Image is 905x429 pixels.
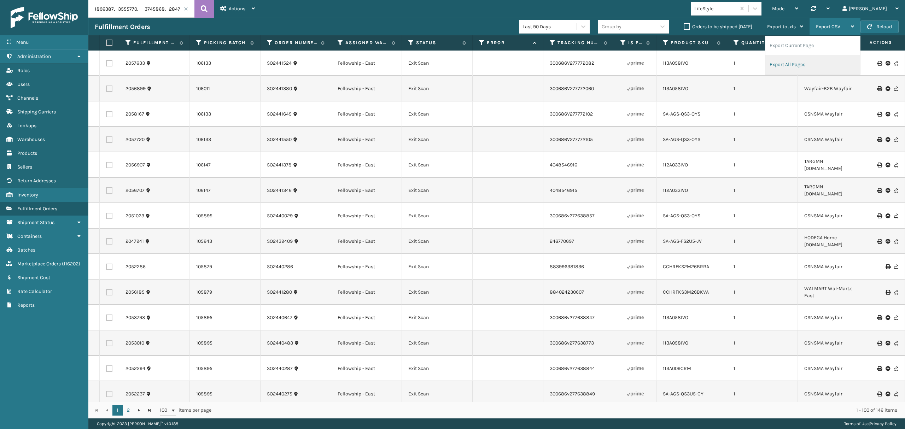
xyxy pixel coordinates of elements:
span: Reports [17,302,35,308]
a: 113A058IVO [663,340,688,346]
td: 106011 [190,76,261,101]
span: Export CSV [816,24,840,30]
i: Upload BOL [886,315,890,320]
a: SO2440286 [267,263,293,270]
td: 1 [727,356,798,381]
a: 2 [123,405,134,416]
td: 105879 [190,254,261,280]
td: Wayfair-B2B Wayfair [798,76,869,101]
td: Exit Scan [402,203,473,229]
span: Fulfillment Orders [17,206,57,212]
i: Upload BOL [886,341,890,346]
a: CCHRFKS3M26BKVA [663,289,709,295]
td: Fellowship - East [331,51,402,76]
span: Go to the next page [136,407,142,413]
td: Fellowship - East [331,280,402,305]
i: Print BOL [877,61,881,66]
td: 246770697 [543,229,614,254]
span: items per page [160,405,211,416]
label: Product SKU [671,40,713,46]
td: CSNSMA Wayfair [798,356,869,381]
td: 105895 [190,305,261,330]
td: Exit Scan [402,330,473,356]
td: 1 [727,101,798,127]
td: 106133 [190,51,261,76]
i: Print BOL [877,366,881,371]
a: SO2440647 [267,314,292,321]
td: Fellowship - East [331,229,402,254]
i: Print BOL [877,188,881,193]
span: Warehouses [17,136,45,142]
i: Upload BOL [886,112,890,117]
a: CCHRFKS2M26BRRA [663,264,709,270]
td: 105895 [190,381,261,407]
i: Upload BOL [886,366,890,371]
label: Status [416,40,459,46]
span: Marketplace Orders [17,261,61,267]
i: Never Shipped [894,213,898,218]
i: Print Label [886,290,890,295]
a: 2052286 [125,263,146,270]
i: Upload BOL [886,163,890,168]
div: Group by [602,23,621,30]
i: Upload BOL [886,188,890,193]
td: Exit Scan [402,381,473,407]
td: 1 [727,152,798,178]
td: Fellowship - East [331,356,402,381]
i: Print BOL [877,341,881,346]
i: Never Shipped [894,341,898,346]
td: 105879 [190,280,261,305]
span: Actions [847,37,897,48]
i: Upload BOL [886,86,890,91]
a: 113A058IVO [663,86,688,92]
td: 1 [727,178,798,203]
a: 2047941 [125,238,144,245]
a: SO2440287 [267,365,293,372]
a: SO2441380 [267,85,292,92]
div: LifeStyle [694,5,736,12]
span: Go to the last page [147,407,152,413]
span: Export to .xls [767,24,796,30]
i: Upload BOL [886,61,890,66]
td: Exit Scan [402,305,473,330]
a: 2053793 [125,314,145,321]
span: Inventory [17,192,38,198]
i: Upload BOL [886,213,890,218]
span: Batches [17,247,35,253]
a: SO2441524 [267,60,292,67]
div: 1 - 100 of 146 items [221,407,897,414]
i: Never Shipped [894,264,898,269]
td: 300686v277638857 [543,203,614,229]
td: 1 [727,305,798,330]
i: Never Shipped [894,366,898,371]
span: Products [17,150,37,156]
a: SA-AGS-QS3-OYS [663,111,700,117]
td: Exit Scan [402,178,473,203]
td: 1 [727,76,798,101]
a: SA-AGS-QS3-OYS [663,136,700,142]
i: Print BOL [877,315,881,320]
label: Is Prime [628,40,643,46]
td: Exit Scan [402,51,473,76]
span: Users [17,81,30,87]
a: Go to the last page [144,405,155,416]
i: Never Shipped [894,315,898,320]
a: 2052294 [125,365,145,372]
label: Order Number [275,40,317,46]
i: Upload BOL [886,392,890,396]
label: Assigned Warehouse [345,40,388,46]
div: Last 90 Days [522,23,577,30]
span: Shipping Carriers [17,109,56,115]
a: SO2441645 [267,111,292,118]
td: 4048546916 [543,152,614,178]
a: 2056899 [125,85,146,92]
a: 2053010 [125,340,144,347]
td: 105895 [190,356,261,381]
td: CSNSMA Wayfair [798,127,869,152]
a: Privacy Policy [870,421,897,426]
a: 1 [112,405,123,416]
a: SA-AGS-QS3-OYS [663,213,700,219]
i: Never Shipped [894,290,898,295]
i: Never Shipped [894,163,898,168]
span: ( 116202 ) [62,261,80,267]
